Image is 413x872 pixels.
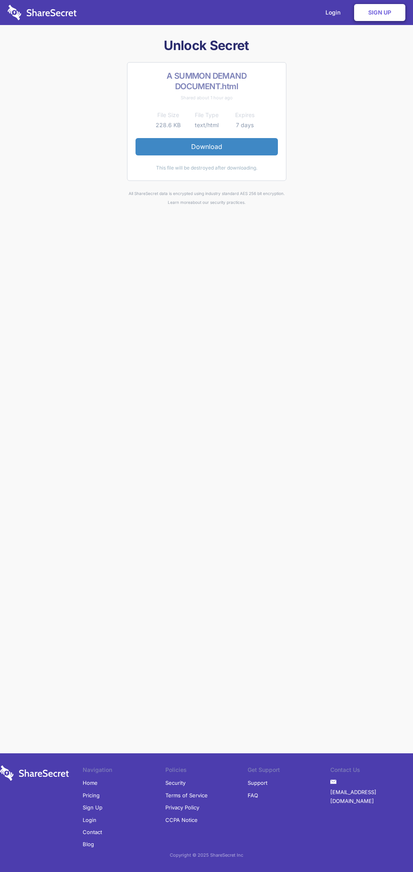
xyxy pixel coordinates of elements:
[330,786,413,807] a: [EMAIL_ADDRESS][DOMAIN_NAME]
[165,801,199,813] a: Privacy Policy
[165,789,208,801] a: Terms of Service
[165,814,198,826] a: CCPA Notice
[136,138,278,155] a: Download
[248,777,267,789] a: Support
[136,93,278,102] div: Shared about 1 hour ago
[83,838,94,850] a: Blog
[330,765,413,777] li: Contact Us
[83,789,100,801] a: Pricing
[165,765,248,777] li: Policies
[226,120,264,130] td: 7 days
[188,120,226,130] td: text/html
[165,777,186,789] a: Security
[83,777,98,789] a: Home
[83,814,96,826] a: Login
[83,765,165,777] li: Navigation
[354,4,405,21] a: Sign Up
[188,110,226,120] th: File Type
[8,5,77,20] img: logo-wordmark-white-trans-d4663122ce5f474addd5e946df7df03e33cb6a1c49d2221995e7729f52c070b2.svg
[248,765,330,777] li: Get Support
[149,110,188,120] th: File Size
[136,163,278,172] div: This file will be destroyed after downloading.
[168,200,190,205] a: Learn more
[149,120,188,130] td: 228.6 KB
[248,789,258,801] a: FAQ
[83,826,102,838] a: Contact
[83,801,102,813] a: Sign Up
[136,71,278,92] h2: A SUMMON DEMAND DOCUMENT.html
[226,110,264,120] th: Expires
